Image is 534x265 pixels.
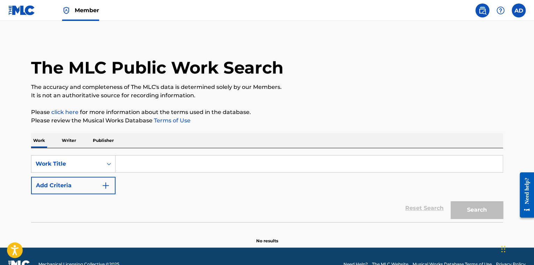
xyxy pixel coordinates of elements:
p: It is not an authoritative source for recording information. [31,91,503,100]
iframe: Resource Center [514,167,534,223]
img: help [496,6,505,15]
a: Terms of Use [153,117,191,124]
iframe: Chat Widget [499,232,534,265]
p: Publisher [91,133,116,148]
div: Help [494,3,507,17]
span: Member [75,6,99,14]
div: User Menu [512,3,526,17]
p: Writer [60,133,78,148]
button: Add Criteria [31,177,116,194]
form: Search Form [31,155,503,222]
p: No results [256,229,278,244]
a: Public Search [475,3,489,17]
a: click here [51,109,79,115]
img: MLC Logo [8,5,35,15]
div: Work Title [36,160,98,168]
p: Work [31,133,47,148]
p: Please for more information about the terms used in the database. [31,108,503,116]
p: Please review the Musical Works Database [31,116,503,125]
h1: The MLC Public Work Search [31,57,283,78]
div: Drag [501,238,505,259]
img: search [478,6,487,15]
img: Top Rightsholder [62,6,71,15]
img: 9d2ae6d4665cec9f34b9.svg [102,181,110,190]
p: The accuracy and completeness of The MLC's data is determined solely by our Members. [31,83,503,91]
